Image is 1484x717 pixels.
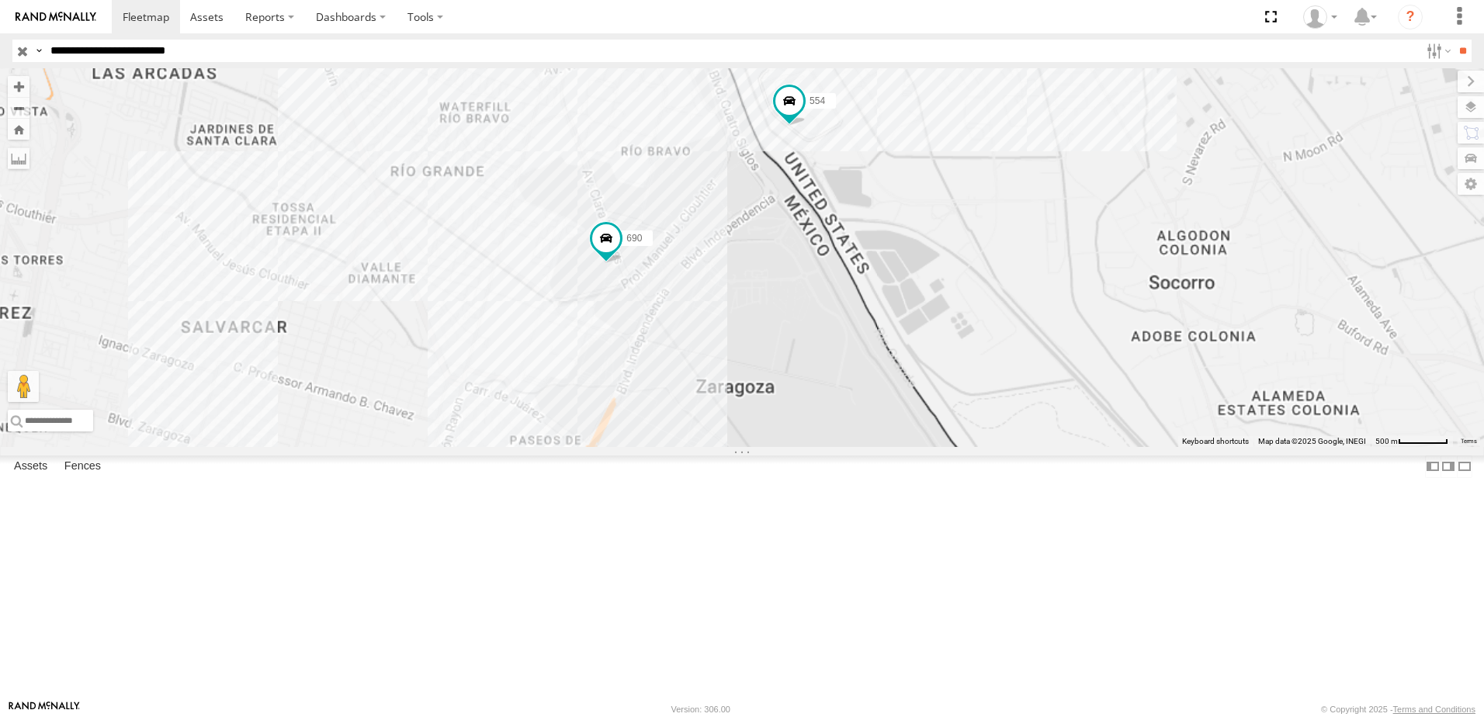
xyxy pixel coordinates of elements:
span: 554 [810,95,825,106]
label: Fences [57,455,109,477]
label: Assets [6,455,55,477]
img: rand-logo.svg [16,12,96,23]
button: Zoom Home [8,119,29,140]
div: © Copyright 2025 - [1321,705,1475,714]
label: Hide Summary Table [1457,455,1472,478]
div: omar hernandez [1298,5,1343,29]
label: Search Filter Options [1420,40,1454,62]
div: Version: 306.00 [671,705,730,714]
label: Dock Summary Table to the Right [1441,455,1456,478]
i: ? [1398,5,1423,29]
button: Keyboard shortcuts [1182,436,1249,447]
label: Measure [8,147,29,169]
a: Terms (opens in new tab) [1461,438,1477,445]
button: Map Scale: 500 m per 61 pixels [1371,436,1453,447]
span: 500 m [1375,437,1398,445]
label: Search Query [33,40,45,62]
span: Map data ©2025 Google, INEGI [1258,437,1366,445]
label: Dock Summary Table to the Left [1425,455,1441,478]
button: Drag Pegman onto the map to open Street View [8,371,39,402]
a: Visit our Website [9,701,80,717]
span: 690 [626,233,642,244]
button: Zoom out [8,97,29,119]
label: Map Settings [1458,173,1484,195]
button: Zoom in [8,76,29,97]
a: Terms and Conditions [1393,705,1475,714]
